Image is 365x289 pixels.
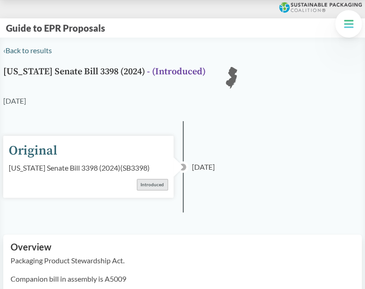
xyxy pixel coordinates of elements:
button: Guide to EPR Proposals [3,22,108,34]
div: [US_STATE] Senate Bill 3398 (2024) ( SB3398 ) [9,162,150,173]
span: - ( Introduced ) [147,66,206,78]
p: Packaging Product Stewardship Act. [11,255,354,266]
h2: Overview [11,242,354,252]
a: ‹Back to results [3,46,52,55]
div: [DATE] [3,95,26,106]
div: Introduced [137,179,168,190]
span: [DATE] [192,161,215,172]
p: Companion bill in assembly is A5009 [11,273,354,284]
h1: [US_STATE] Senate Bill 3398 (2024) [3,67,206,95]
div: Original [9,141,57,161]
